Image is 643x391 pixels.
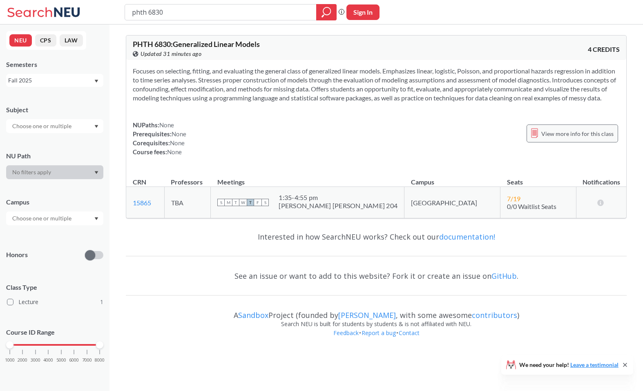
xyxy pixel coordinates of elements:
span: S [261,199,269,206]
button: NEU [9,34,32,47]
div: magnifying glass [316,4,337,20]
a: [PERSON_NAME] [338,310,396,320]
span: None [170,139,185,147]
span: Updated 31 minutes ago [141,49,201,58]
svg: Dropdown arrow [94,125,98,128]
span: None [167,148,182,156]
span: 7000 [82,358,92,362]
div: CRN [133,178,146,187]
div: Dropdown arrow [6,211,103,225]
button: Sign In [346,4,380,20]
span: F [254,199,261,206]
input: Class, professor, course number, "phrase" [131,5,310,19]
th: Notifications [576,169,626,187]
div: Interested in how SearchNEU works? Check out our [126,225,627,249]
span: Class Type [6,283,103,292]
button: LAW [60,34,83,47]
input: Choose one or multiple [8,121,77,131]
div: Dropdown arrow [6,165,103,179]
td: [GEOGRAPHIC_DATA] [404,187,500,218]
a: Leave a testimonial [570,361,618,368]
p: Honors [6,250,28,260]
svg: magnifying glass [321,7,331,18]
th: Seats [500,169,576,187]
a: Contact [398,329,420,337]
th: Professors [164,169,210,187]
span: T [247,199,254,206]
span: View more info for this class [541,129,614,139]
span: 2000 [18,358,27,362]
button: CPS [35,34,56,47]
span: T [232,199,239,206]
span: 7 / 19 [507,195,520,202]
div: NU Path [6,151,103,160]
span: 0/0 Waitlist Seats [507,202,556,210]
th: Meetings [211,169,404,187]
div: Fall 2025 [8,76,94,85]
a: Report a bug [361,329,396,337]
a: GitHub [491,271,517,281]
a: contributors [472,310,517,320]
svg: Dropdown arrow [94,171,98,174]
span: 6000 [69,358,79,362]
div: Semesters [6,60,103,69]
span: 4 CREDITS [588,45,620,54]
span: 1000 [5,358,15,362]
div: • • [126,329,627,350]
span: 8000 [95,358,105,362]
div: NUPaths: Prerequisites: Corequisites: Course fees: [133,120,186,156]
div: 1:35 - 4:55 pm [279,193,397,202]
span: None [172,130,186,138]
div: Subject [6,105,103,114]
div: Dropdown arrow [6,119,103,133]
span: 3000 [31,358,40,362]
input: Choose one or multiple [8,213,77,223]
div: A Project (founded by , with some awesome ) [126,303,627,320]
div: See an issue or want to add to this website? Fork it or create an issue on . [126,264,627,288]
div: Search NEU is built for students by students & is not affiliated with NEU. [126,320,627,329]
span: W [239,199,247,206]
span: PHTH 6830 : Generalized Linear Models [133,40,260,49]
p: Course ID Range [6,328,103,337]
div: Fall 2025Dropdown arrow [6,74,103,87]
span: 4000 [43,358,53,362]
div: [PERSON_NAME] [PERSON_NAME] 204 [279,202,397,210]
span: 5000 [56,358,66,362]
a: 15865 [133,199,151,207]
label: Lecture [7,297,103,307]
th: Campus [404,169,500,187]
a: documentation! [439,232,495,242]
div: Campus [6,198,103,207]
section: Focuses on selecting, fitting, and evaluating the general class of generalized linear models. Emp... [133,67,620,102]
span: None [159,121,174,129]
span: M [225,199,232,206]
svg: Dropdown arrow [94,217,98,220]
span: 1 [100,298,103,307]
a: Sandbox [238,310,268,320]
span: We need your help! [519,362,618,368]
td: TBA [164,187,210,218]
svg: Dropdown arrow [94,80,98,83]
span: S [217,199,225,206]
a: Feedback [333,329,359,337]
